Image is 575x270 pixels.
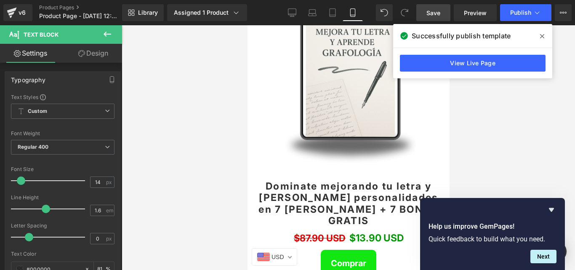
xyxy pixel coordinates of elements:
[11,131,114,136] div: Font Weight
[3,4,32,21] a: v6
[24,31,59,38] span: Text Block
[28,108,47,115] b: Custom
[24,228,37,235] span: USD
[18,144,49,150] b: Regular 400
[39,4,136,11] a: Product Pages
[73,225,129,251] button: Comprar
[11,251,114,257] div: Text Color
[555,4,572,21] button: More
[122,4,164,21] a: New Library
[106,236,113,241] span: px
[11,155,192,202] a: Dominate mejorando tu letra y [PERSON_NAME] personalidades en 7 [PERSON_NAME] + 7 BONUS GRATIS
[376,4,393,21] button: Undo
[412,31,511,41] span: Successfully publish template
[464,8,487,17] span: Preview
[510,9,531,16] span: Publish
[530,250,556,263] button: Next question
[83,233,119,243] span: Comprar
[174,8,240,17] div: Assigned 1 Product
[322,4,343,21] a: Tablet
[106,179,113,185] span: px
[282,4,302,21] a: Desktop
[302,4,322,21] a: Laptop
[546,205,556,215] button: Hide survey
[426,8,440,17] span: Save
[106,208,113,213] span: em
[138,9,158,16] span: Library
[11,94,114,100] div: Text Styles
[396,4,413,21] button: Redo
[46,207,98,218] span: $87.90 USD
[429,222,556,232] h2: Help us improve GemPages!
[11,223,114,229] div: Letter Spacing
[400,55,546,72] a: View Live Page
[429,205,556,263] div: Help us improve GemPages!
[11,195,114,200] div: Line Height
[11,166,114,172] div: Font Size
[63,44,124,63] a: Design
[102,205,156,221] span: $13.90 USD
[11,72,45,83] div: Typography
[429,235,556,243] p: Quick feedback to build what you need.
[454,4,497,21] a: Preview
[343,4,363,21] a: Mobile
[39,13,120,19] span: Product Page - [DATE] 12:07:14
[500,4,551,21] button: Publish
[17,7,27,18] div: v6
